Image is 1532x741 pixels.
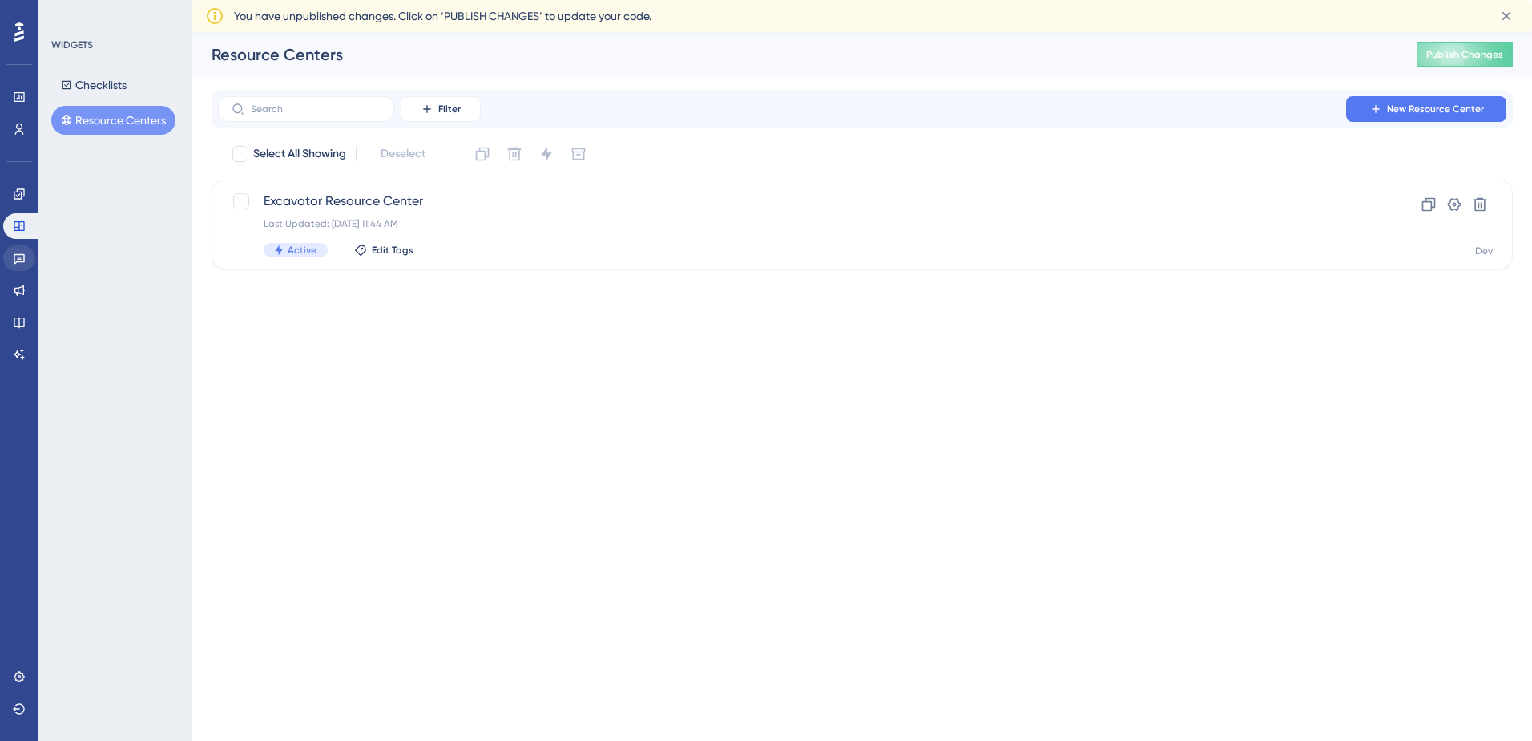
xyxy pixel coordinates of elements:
button: Checklists [51,71,136,99]
span: Filter [438,103,461,115]
span: Deselect [381,144,425,164]
span: Select All Showing [253,144,346,164]
span: New Resource Center [1387,103,1484,115]
span: Excavator Resource Center [264,192,1332,211]
span: Publish Changes [1426,48,1503,61]
div: WIDGETS [51,38,93,51]
button: Resource Centers [51,106,175,135]
span: You have unpublished changes. Click on ‘PUBLISH CHANGES’ to update your code. [234,6,651,26]
button: Publish Changes [1417,42,1513,67]
button: Filter [401,96,481,122]
span: Active [288,244,316,257]
div: Last Updated: [DATE] 11:44 AM [264,217,1332,230]
div: Dev [1475,245,1493,257]
button: New Resource Center [1346,96,1506,122]
button: Edit Tags [354,244,413,257]
span: Edit Tags [372,244,413,257]
div: Resource Centers [212,43,1377,66]
button: Deselect [366,140,440,168]
input: Search [251,103,381,115]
